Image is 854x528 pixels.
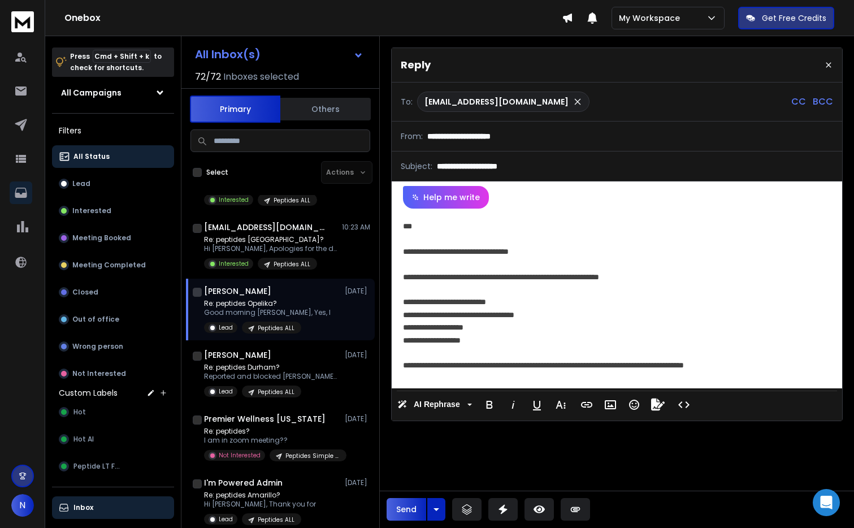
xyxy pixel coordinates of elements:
[791,95,806,109] p: CC
[403,186,489,209] button: Help me write
[72,315,119,324] p: Out of office
[424,96,569,107] p: [EMAIL_ADDRESS][DOMAIN_NAME]
[11,11,34,32] img: logo
[72,369,126,378] p: Not Interested
[52,335,174,358] button: Wrong person
[93,50,151,63] span: Cmd + Shift + k
[219,323,233,332] p: Lead
[401,161,432,172] p: Subject:
[52,281,174,304] button: Closed
[280,97,371,122] button: Others
[11,494,34,517] button: N
[52,308,174,331] button: Out of office
[479,393,500,416] button: Bold (⌘B)
[204,500,316,509] p: Hi [PERSON_NAME], Thank you for
[70,51,162,73] p: Press to check for shortcuts.
[762,12,826,24] p: Get Free Credits
[345,350,370,360] p: [DATE]
[204,372,340,381] p: Reported and blocked [PERSON_NAME] ([PERSON_NAME])
[52,81,174,104] button: All Campaigns
[345,478,370,487] p: [DATE]
[219,259,249,268] p: Interested
[219,196,249,204] p: Interested
[204,349,271,361] h1: [PERSON_NAME]
[61,87,122,98] h1: All Campaigns
[52,200,174,222] button: Interested
[52,145,174,168] button: All Status
[647,393,669,416] button: Signature
[64,11,562,25] h1: Onebox
[52,123,174,139] h3: Filters
[345,414,370,423] p: [DATE]
[195,49,261,60] h1: All Inbox(s)
[52,496,174,519] button: Inbox
[204,299,331,308] p: Re: peptides Opelika?
[72,288,98,297] p: Closed
[72,233,131,243] p: Meeting Booked
[190,96,280,123] button: Primary
[395,393,474,416] button: AI Rephrase
[623,393,645,416] button: Emoticons
[204,427,340,436] p: Re: peptides?
[52,362,174,385] button: Not Interested
[204,308,331,317] p: Good morning [PERSON_NAME], Yes, I
[52,428,174,451] button: Hot AI
[73,435,94,444] span: Hot AI
[526,393,548,416] button: Underline (⌘U)
[72,261,146,270] p: Meeting Completed
[204,436,340,445] p: I am in zoom meeting??
[73,462,123,471] span: Peptide LT FUP
[52,254,174,276] button: Meeting Completed
[401,96,413,107] p: To:
[206,168,228,177] label: Select
[401,57,431,73] p: Reply
[576,393,597,416] button: Insert Link (⌘K)
[600,393,621,416] button: Insert Image (⌘P)
[219,451,261,460] p: Not Interested
[219,515,233,523] p: Lead
[813,489,840,516] div: Open Intercom Messenger
[52,172,174,195] button: Lead
[550,393,571,416] button: More Text
[274,196,310,205] p: Peptides ALL
[73,152,110,161] p: All Status
[204,222,328,233] h1: [EMAIL_ADDRESS][DOMAIN_NAME] +1
[204,477,283,488] h1: I'm Powered Admin
[285,452,340,460] p: Peptides Simple - Fiverr Weight Loss
[186,43,372,66] button: All Inbox(s)
[813,95,833,109] p: BCC
[52,227,174,249] button: Meeting Booked
[411,400,462,409] span: AI Rephrase
[204,244,340,253] p: Hi [PERSON_NAME], Apologies for the delay!
[72,206,111,215] p: Interested
[204,285,271,297] h1: [PERSON_NAME]
[59,387,118,399] h3: Custom Labels
[258,388,294,396] p: Peptides ALL
[204,413,326,425] h1: Premier Wellness [US_STATE]
[223,70,299,84] h3: Inboxes selected
[204,363,340,372] p: Re: peptides Durham?
[204,491,316,500] p: Re: peptides Amarillo?
[619,12,684,24] p: My Workspace
[258,324,294,332] p: Peptides ALL
[401,131,423,142] p: From:
[195,70,221,84] span: 72 / 72
[502,393,524,416] button: Italic (⌘I)
[274,260,310,269] p: Peptides ALL
[219,387,233,396] p: Lead
[72,179,90,188] p: Lead
[52,455,174,478] button: Peptide LT FUP
[258,516,294,524] p: Peptides ALL
[73,503,93,512] p: Inbox
[52,401,174,423] button: Hot
[738,7,834,29] button: Get Free Credits
[72,342,123,351] p: Wrong person
[345,287,370,296] p: [DATE]
[342,223,370,232] p: 10:23 AM
[387,498,426,521] button: Send
[204,235,340,244] p: Re: peptides [GEOGRAPHIC_DATA]?
[673,393,695,416] button: Code View
[73,408,86,417] span: Hot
